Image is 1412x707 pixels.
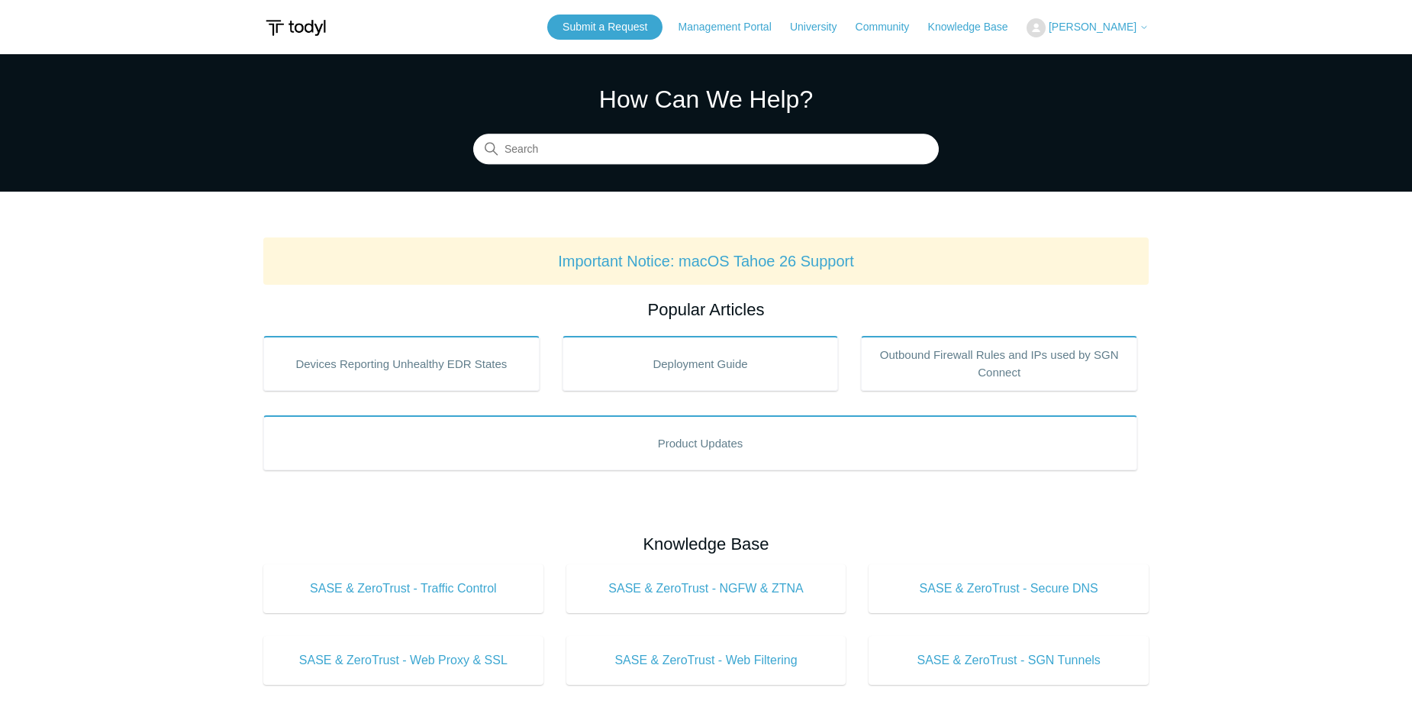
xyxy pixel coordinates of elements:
a: Management Portal [679,19,787,35]
a: SASE & ZeroTrust - SGN Tunnels [869,636,1149,685]
a: Outbound Firewall Rules and IPs used by SGN Connect [861,336,1137,391]
h1: How Can We Help? [473,81,939,118]
span: SASE & ZeroTrust - NGFW & ZTNA [589,579,824,598]
button: [PERSON_NAME] [1027,18,1149,37]
a: SASE & ZeroTrust - NGFW & ZTNA [566,564,846,613]
h2: Popular Articles [263,297,1149,322]
a: SASE & ZeroTrust - Traffic Control [263,564,543,613]
a: Deployment Guide [563,336,839,391]
input: Search [473,134,939,165]
span: SASE & ZeroTrust - Secure DNS [891,579,1126,598]
a: SASE & ZeroTrust - Secure DNS [869,564,1149,613]
span: SASE & ZeroTrust - SGN Tunnels [891,651,1126,670]
a: SASE & ZeroTrust - Web Filtering [566,636,846,685]
a: University [790,19,852,35]
a: Knowledge Base [928,19,1024,35]
a: Community [856,19,925,35]
h2: Knowledge Base [263,531,1149,557]
span: SASE & ZeroTrust - Traffic Control [286,579,521,598]
a: SASE & ZeroTrust - Web Proxy & SSL [263,636,543,685]
span: [PERSON_NAME] [1049,21,1136,33]
a: Submit a Request [547,15,662,40]
img: Todyl Support Center Help Center home page [263,14,328,42]
span: SASE & ZeroTrust - Web Proxy & SSL [286,651,521,670]
a: Important Notice: macOS Tahoe 26 Support [558,253,854,270]
span: SASE & ZeroTrust - Web Filtering [589,651,824,670]
a: Devices Reporting Unhealthy EDR States [263,336,540,391]
a: Product Updates [263,415,1137,470]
